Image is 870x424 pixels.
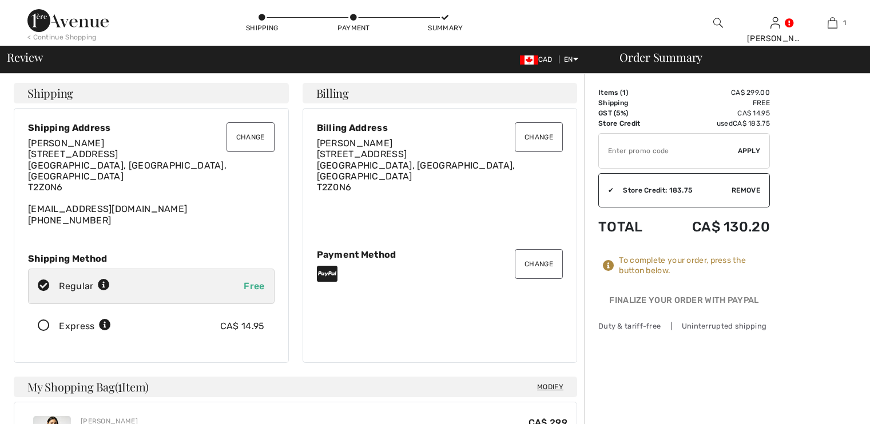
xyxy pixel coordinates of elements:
[7,51,43,63] span: Review
[317,249,563,260] div: Payment Method
[515,249,563,279] button: Change
[27,32,97,42] div: < Continue Shopping
[14,377,577,397] h4: My Shopping Bag
[28,138,104,149] span: [PERSON_NAME]
[520,55,538,65] img: Canadian Dollar
[59,319,111,333] div: Express
[428,23,462,33] div: Summary
[598,87,661,98] td: Items ( )
[227,122,275,152] button: Change
[244,281,264,291] span: Free
[661,118,770,129] td: used
[622,89,626,97] span: 1
[606,51,863,63] div: Order Summary
[770,16,780,30] img: My Info
[537,381,563,393] span: Modify
[619,255,770,276] div: To complete your order, press the button below.
[28,149,227,193] span: [STREET_ADDRESS] [GEOGRAPHIC_DATA], [GEOGRAPHIC_DATA], [GEOGRAPHIC_DATA] T2Z0N6
[598,108,661,118] td: GST (5%)
[738,146,761,156] span: Apply
[733,119,770,127] span: CA$ 183.75
[598,98,661,108] td: Shipping
[599,185,614,195] div: ✔
[747,33,803,45] div: [PERSON_NAME]
[28,138,275,226] div: [EMAIL_ADDRESS][DOMAIN_NAME] [PHONE_NUMBER]
[661,108,770,118] td: CA$ 14.95
[317,138,393,149] span: [PERSON_NAME]
[804,16,860,30] a: 1
[770,17,780,28] a: Sign In
[220,319,265,333] div: CA$ 14.95
[598,294,770,311] div: Finalize Your Order with PayPal
[828,16,837,30] img: My Bag
[316,87,349,99] span: Billing
[520,55,557,63] span: CAD
[598,321,770,331] div: Duty & tariff-free | Uninterrupted shipping
[564,55,578,63] span: EN
[661,87,770,98] td: CA$ 299.00
[245,23,279,33] div: Shipping
[614,185,732,195] div: Store Credit: 183.75
[59,279,110,293] div: Regular
[713,16,723,30] img: search the website
[28,122,275,133] div: Shipping Address
[661,207,770,246] td: CA$ 130.20
[118,378,122,393] span: 1
[598,207,661,246] td: Total
[336,23,371,33] div: Payment
[27,9,109,32] img: 1ère Avenue
[317,122,563,133] div: Billing Address
[515,122,563,152] button: Change
[28,253,275,264] div: Shipping Method
[661,98,770,108] td: Free
[598,118,661,129] td: Store Credit
[843,18,846,28] span: 1
[317,149,515,193] span: [STREET_ADDRESS] [GEOGRAPHIC_DATA], [GEOGRAPHIC_DATA], [GEOGRAPHIC_DATA] T2Z0N6
[115,379,149,394] span: ( Item)
[27,87,73,99] span: Shipping
[599,134,738,168] input: Promo code
[732,185,760,195] span: Remove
